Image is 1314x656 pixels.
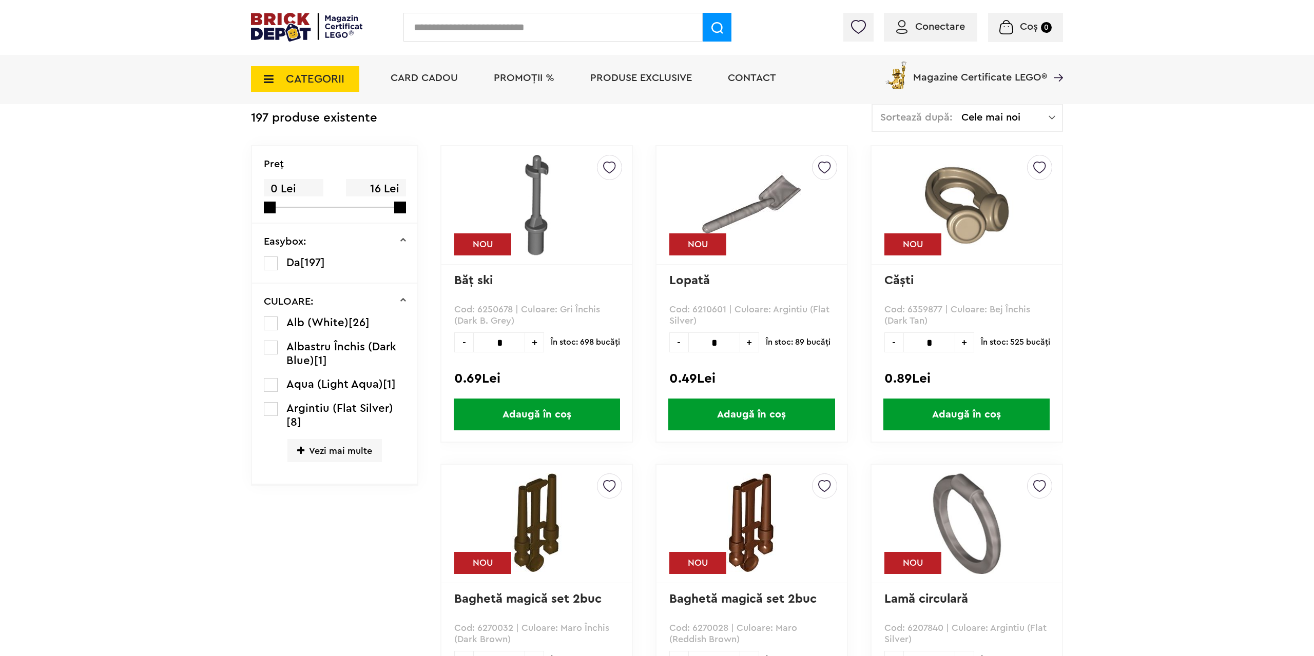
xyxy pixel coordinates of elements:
div: NOU [884,552,941,574]
span: Adaugă în coș [454,399,620,430]
div: NOU [669,552,726,574]
div: NOU [884,233,941,255]
span: [197] [300,257,325,268]
a: Baghetă magică set 2buc [669,593,817,605]
span: + [955,332,974,352]
span: [1] [314,355,327,366]
span: [26] [349,317,370,328]
div: NOU [669,233,726,255]
span: Alb (White) [286,317,349,328]
a: Magazine Certificate LEGO® [1047,59,1063,69]
span: Cele mai noi [961,112,1049,123]
span: - [884,332,903,352]
span: Da [286,257,300,268]
a: Conectare [896,22,965,32]
span: Adaugă în coș [883,399,1050,430]
span: [8] [286,416,301,428]
a: Adaugă în coș [872,399,1062,430]
span: Aqua (Light Aqua) [286,379,383,390]
a: Baghetă magică set 2buc [454,593,602,605]
p: Cod: 6207840 | Culoare: Argintiu (Flat Silver) [884,622,1049,645]
p: CULOARE: [264,296,314,307]
span: CATEGORII [286,73,344,85]
span: + [740,332,759,352]
div: 197 produse existente [251,104,377,133]
p: Cod: 6270032 | Culoare: Maro Închis (Dark Brown) [454,622,619,645]
span: Albastru Închis (Dark Blue) [286,341,396,366]
a: Adaugă în coș [441,399,632,430]
p: Easybox: [264,236,306,247]
a: Produse exclusive [590,73,692,83]
span: Adaugă în coș [668,399,835,430]
span: Magazine Certificate LEGO® [913,59,1047,83]
a: PROMOȚII % [494,73,554,83]
div: 0.69Lei [454,372,619,385]
span: Conectare [915,22,965,32]
p: Cod: 6210601 | Culoare: Argintiu (Flat Silver) [669,304,834,327]
span: - [669,332,688,352]
span: 16 Lei [346,179,405,199]
span: Argintiu (Flat Silver) [286,403,393,414]
span: - [454,332,473,352]
span: În stoc: 89 bucăţi [766,332,830,352]
img: Baghetă magică set 2buc [488,473,586,572]
a: Card Cadou [391,73,458,83]
span: 0 Lei [264,179,323,199]
div: 0.49Lei [669,372,834,385]
span: Vezi mai multe [287,439,382,462]
img: Lamă circulară [902,473,1031,574]
a: Căști [884,274,914,287]
span: + [525,332,544,352]
a: Lopată [669,274,710,287]
div: NOU [454,552,511,574]
img: Lopată [702,155,801,253]
span: [1] [383,379,396,390]
a: Adaugă în coș [656,399,847,430]
small: 0 [1041,22,1052,33]
span: În stoc: 525 bucăţi [981,332,1050,352]
span: Sortează după: [880,112,953,123]
img: Baghetă magică set 2buc [702,473,801,572]
div: NOU [454,233,511,255]
span: În stoc: 698 bucăţi [551,332,620,352]
a: Contact [728,73,776,83]
a: Băţ ski [454,274,493,287]
p: Cod: 6359877 | Culoare: Bej Închis (Dark Tan) [884,304,1049,327]
img: Căști [902,155,1031,255]
p: Cod: 6250678 | Culoare: Gri Închis (Dark B. Grey) [454,304,619,327]
img: Băţ ski [473,155,601,255]
span: Coș [1020,22,1038,32]
a: Lamă circulară [884,593,968,605]
p: Cod: 6270028 | Culoare: Maro (Reddish Brown) [669,622,834,645]
p: Preţ [264,159,284,169]
div: 0.89Lei [884,372,1049,385]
